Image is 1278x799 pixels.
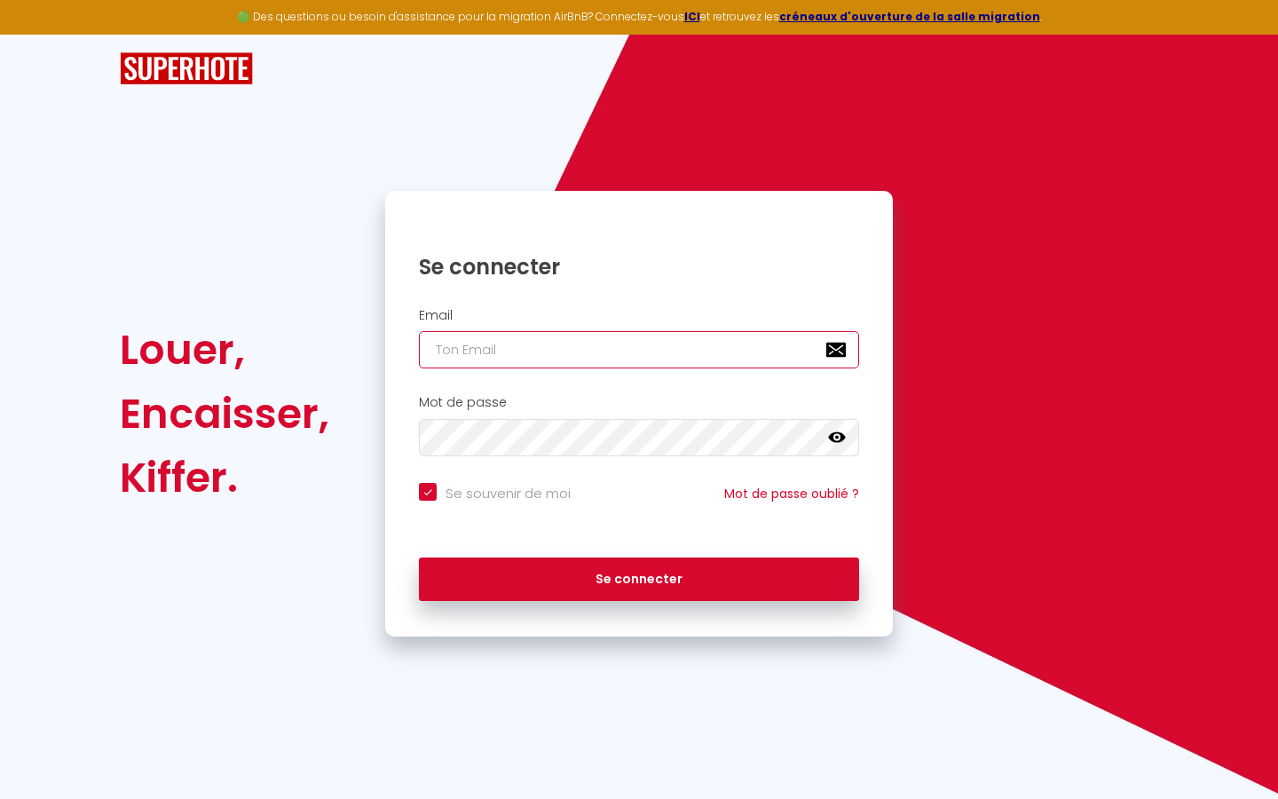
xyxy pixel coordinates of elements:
[14,7,67,60] button: Ouvrir le widget de chat LiveChat
[779,9,1040,24] a: créneaux d'ouverture de la salle migration
[419,395,859,410] h2: Mot de passe
[120,318,329,382] div: Louer,
[419,253,859,281] h1: Se connecter
[120,52,253,85] img: SuperHote logo
[419,331,859,368] input: Ton Email
[724,485,859,502] a: Mot de passe oublié ?
[120,446,329,510] div: Kiffer.
[120,382,329,446] div: Encaisser,
[419,308,859,323] h2: Email
[684,9,700,24] a: ICI
[419,558,859,602] button: Se connecter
